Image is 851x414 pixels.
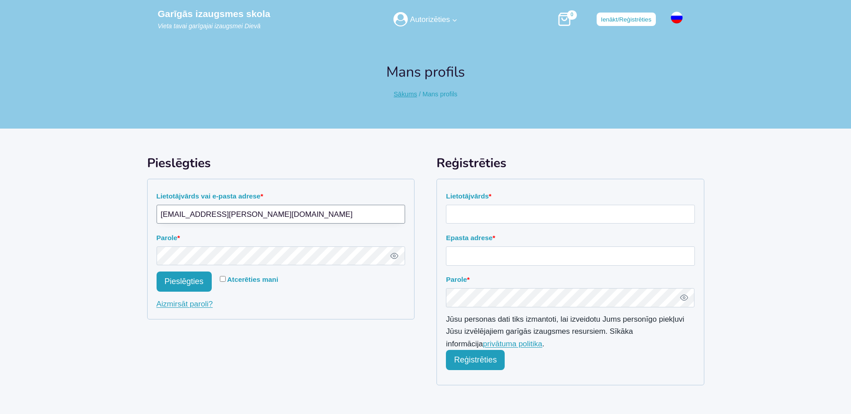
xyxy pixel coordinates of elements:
a: Aizmirsāt paroli? [157,300,213,308]
h1: Mans profils [386,61,465,83]
h2: Reģistrēties [436,154,704,172]
span: Atcerēties mani [227,276,278,283]
span: Mans profils [423,91,458,98]
nav: Breadcrumbs [393,89,457,99]
p: Garīgās izaugsmes skola [158,8,271,19]
button: Show password [389,251,399,261]
button: Pieslēgties [157,272,212,292]
label: Parole [157,230,405,246]
span: / [419,91,421,98]
span: 0 [567,10,577,20]
label: Parole [446,272,694,288]
label: Lietotājvārds [446,188,694,205]
a: Iepirkšanās ratiņi [555,10,579,28]
input: Atcerēties mani [220,276,226,282]
img: Russian [668,12,686,24]
button: Child menu of Konts [393,8,458,31]
label: Lietotājvārds vai e-pasta adrese [157,188,405,205]
h2: Pieslēgties [147,154,415,172]
p: Jūsu personas dati tiks izmantoti, lai izveidotu Jums personīgo piekļuvi Jūsu izvēlējajiem garīgā... [446,313,694,350]
button: Show password [679,293,689,302]
p: Vieta tavai garīgajai izaugsmei Dievā [158,22,271,31]
nav: Account Menu [393,8,458,31]
label: Epasta adrese [446,230,694,246]
a: privātuma politika [483,340,542,348]
a: Garīgās izaugsmes skolaVieta tavai garīgajai izaugsmei Dievā [158,8,271,31]
button: Reģistrēties [446,350,505,370]
a: Ienākt/Reģistrēties [597,13,656,26]
a: Sākums [393,91,417,98]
